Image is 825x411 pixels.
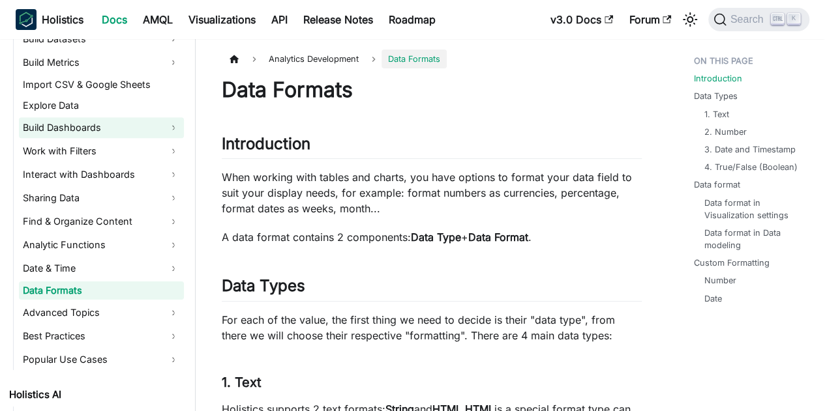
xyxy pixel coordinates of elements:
[222,229,642,245] p: A data format contains 2 components: + .
[704,274,736,287] a: Number
[19,96,184,115] a: Explore Data
[222,134,642,159] h2: Introduction
[222,169,642,216] p: When working with tables and charts, you have options to format your data field to suit your disp...
[5,386,184,404] a: Holistics AI
[19,141,184,162] a: Work with Filters
[222,50,247,68] a: Home page
[382,50,447,68] span: Data Formats
[468,231,528,244] strong: Data Format
[19,52,184,73] a: Build Metrics
[727,14,772,25] span: Search
[543,9,621,30] a: v3.0 Docs
[19,29,184,50] a: Build Datasets
[19,211,184,232] a: Find & Organize Content
[135,9,181,30] a: AMQL
[262,50,365,68] span: Analytics Development
[694,257,770,269] a: Custom Formatting
[411,231,461,244] strong: Data Type
[263,9,295,30] a: API
[42,12,83,27] b: Holistics
[222,77,642,103] h1: Data Formats
[19,281,184,300] a: Data Formats
[16,9,37,30] img: Holistics
[19,326,184,347] a: Best Practices
[708,8,809,31] button: Search (Ctrl+K)
[704,161,798,173] a: 4. True/False (Boolean)
[704,292,722,305] a: Date
[704,108,729,120] a: 1. Text
[680,9,700,30] button: Switch between dark and light mode (currently light mode)
[704,126,747,138] a: 2. Number
[16,9,83,30] a: HolisticsHolistics
[704,197,799,221] a: Data format in Visualization settings
[222,276,642,301] h2: Data Types
[704,227,799,251] a: Data format in Data modeling
[19,76,184,94] a: Import CSV & Google Sheets
[19,234,184,255] a: Analytic Functions
[19,349,184,370] a: Popular Use Cases
[694,72,742,85] a: Introduction
[19,117,184,138] a: Build Dashboards
[19,258,184,279] a: Date & Time
[381,9,443,30] a: Roadmap
[694,90,738,102] a: Data Types
[19,188,184,208] a: Sharing Data
[19,164,184,185] a: Interact with Dashboards
[222,375,642,391] h3: 1. Text
[295,9,381,30] a: Release Notes
[694,178,740,191] a: Data format
[621,9,679,30] a: Forum
[19,302,184,323] a: Advanced Topics
[787,13,800,25] kbd: K
[222,50,642,68] nav: Breadcrumbs
[704,143,796,156] a: 3. Date and Timestamp
[222,312,642,343] p: For each of the value, the first thing we need to decide is their "data type", from there we will...
[94,9,135,30] a: Docs
[181,9,263,30] a: Visualizations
